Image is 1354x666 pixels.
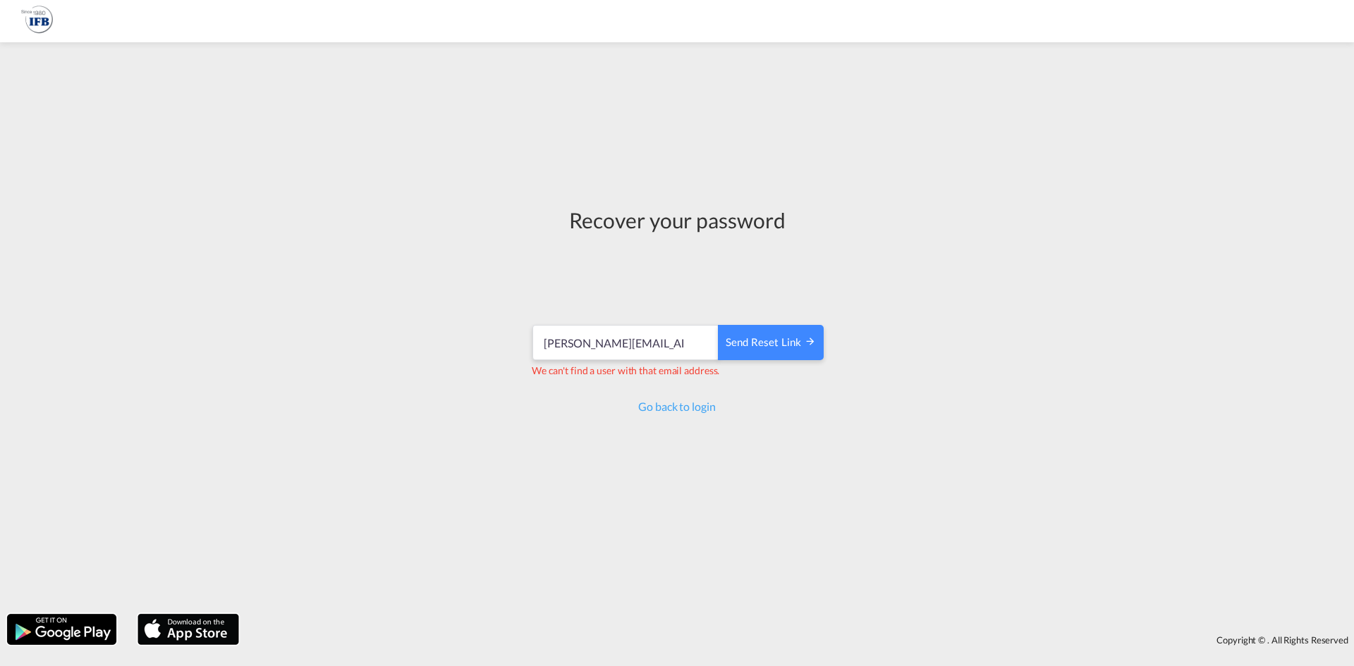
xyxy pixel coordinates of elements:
[21,6,53,37] img: 1f261f00256b11eeaf3d89493e6660f9.png
[530,205,824,235] div: Recover your password
[638,400,715,413] a: Go back to login
[6,612,118,646] img: google.png
[136,612,240,646] img: apple.png
[726,335,816,351] div: Send reset link
[532,325,719,360] input: Email
[246,628,1354,652] div: Copyright © . All Rights Reserved
[805,335,816,347] md-icon: icon-arrow-right
[570,249,784,304] iframe: reCAPTCHA
[718,325,824,360] button: SEND RESET LINK
[532,364,720,376] span: We can't find a user with that email address.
